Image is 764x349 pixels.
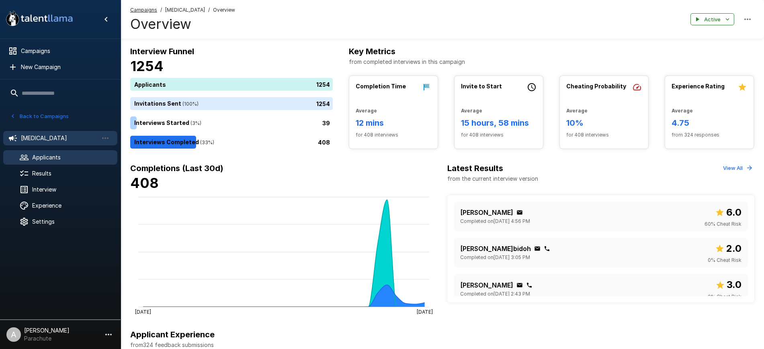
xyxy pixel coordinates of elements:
span: for 408 interviews [356,131,431,139]
div: Click to copy [534,245,541,252]
b: Experience Rating [672,83,725,90]
b: Key Metrics [349,47,395,56]
p: 1254 [316,100,330,108]
span: for 408 interviews [461,131,537,139]
span: Completed on [DATE] 3:05 PM [460,253,530,261]
span: 60 % Cheat Risk [705,220,741,228]
span: Overall score out of 10 [715,205,741,220]
b: 3.0 [727,279,741,290]
p: [PERSON_NAME] [460,280,513,290]
span: Completed on [DATE] 2:43 PM [460,290,530,298]
h6: 12 mins [356,116,431,129]
div: Click to copy [516,282,523,288]
b: Completion Time [356,83,406,90]
h6: 15 hours, 58 mins [461,116,537,129]
button: Active [690,13,734,26]
p: from 324 feedback submissions [130,341,754,349]
b: 2.0 [726,243,741,254]
b: Average [566,108,588,114]
span: [MEDICAL_DATA] [165,6,205,14]
tspan: [DATE] [417,308,433,314]
b: Average [356,108,377,114]
b: Average [672,108,693,114]
p: from the current interview version [447,175,538,183]
p: from completed interviews in this campaign [349,58,754,66]
u: Campaigns [130,7,157,13]
p: 39 [322,119,330,127]
p: [PERSON_NAME]bidoh [460,244,531,253]
b: Completions (Last 30d) [130,163,223,173]
span: / [208,6,210,14]
button: View All [721,162,754,174]
p: 408 [318,138,330,147]
span: 0 % Cheat Risk [708,256,741,264]
b: 6.0 [726,206,741,218]
span: Overall score out of 10 [715,241,741,256]
span: Overview [213,6,235,14]
b: Average [461,108,482,114]
div: Click to copy [516,209,523,216]
b: Invite to Start [461,83,502,90]
h4: Overview [130,16,235,33]
b: 1254 [130,58,164,74]
b: Latest Results [447,163,503,173]
b: Applicant Experience [130,330,215,339]
span: Completed on [DATE] 4:56 PM [460,217,530,225]
p: 1254 [316,80,330,89]
b: Cheating Probability [566,83,626,90]
div: Click to copy [526,282,533,288]
p: [PERSON_NAME] [460,208,513,217]
span: 0 % Cheat Risk [708,293,741,301]
b: 408 [130,175,159,191]
b: Interview Funnel [130,47,194,56]
span: for 408 interviews [566,131,642,139]
span: from 324 responses [672,131,747,139]
span: Overall score out of 10 [715,277,741,292]
h6: 10% [566,116,642,129]
tspan: [DATE] [135,308,151,314]
span: / [160,6,162,14]
div: Click to copy [544,245,550,252]
h6: 4.75 [672,116,747,129]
